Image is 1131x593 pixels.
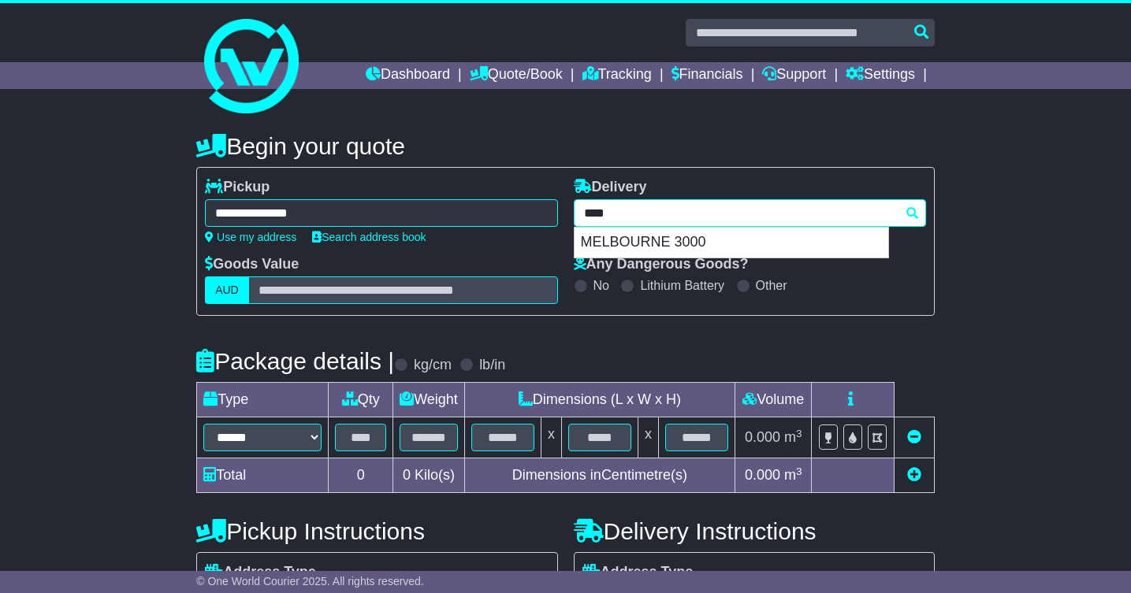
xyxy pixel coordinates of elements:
span: m [784,467,802,483]
td: Qty [329,383,393,417]
label: Goods Value [205,256,299,273]
label: Lithium Battery [640,278,724,293]
label: Address Type [582,564,694,581]
h4: Pickup Instructions [196,518,557,544]
label: Delivery [574,179,647,196]
td: x [541,417,561,458]
td: Total [197,458,329,493]
h4: Begin your quote [196,133,935,159]
h4: Package details | [196,348,394,374]
a: Support [762,62,826,89]
td: Volume [735,383,812,417]
label: lb/in [479,357,505,374]
td: Dimensions in Centimetre(s) [464,458,735,493]
td: Weight [393,383,465,417]
typeahead: Please provide city [574,199,926,227]
a: Remove this item [907,429,921,445]
a: Dashboard [366,62,450,89]
span: © One World Courier 2025. All rights reserved. [196,575,424,587]
a: Search address book [312,231,426,243]
a: Use my address [205,231,296,243]
a: Financials [672,62,743,89]
label: Address Type [205,564,316,581]
span: 0.000 [745,429,780,445]
h4: Delivery Instructions [574,518,935,544]
a: Settings [846,62,915,89]
td: Type [197,383,329,417]
label: Other [756,278,787,293]
span: 0.000 [745,467,780,483]
a: Quote/Book [470,62,563,89]
label: Pickup [205,179,270,196]
label: AUD [205,276,249,304]
span: 0 [403,467,411,483]
a: Add new item [907,467,921,483]
label: Any Dangerous Goods? [574,256,749,273]
td: Kilo(s) [393,458,465,493]
td: 0 [329,458,393,493]
div: MELBOURNE 3000 [575,228,888,258]
td: x [638,417,658,458]
label: kg/cm [414,357,452,374]
label: No [593,278,609,293]
sup: 3 [796,465,802,477]
a: Tracking [582,62,652,89]
span: m [784,429,802,445]
td: Dimensions (L x W x H) [464,383,735,417]
sup: 3 [796,428,802,439]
